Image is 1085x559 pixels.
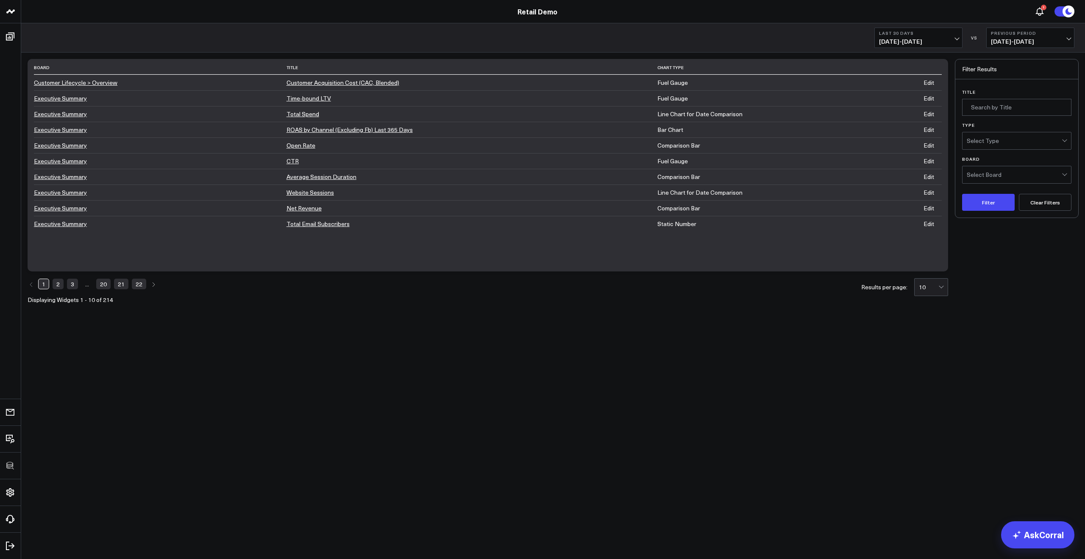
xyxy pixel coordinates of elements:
[924,173,934,181] a: Edit
[967,35,982,40] div: VS
[962,123,1071,128] label: Type
[924,204,934,212] a: Edit
[962,194,1015,211] button: Filter
[81,279,93,289] a: Jump forward
[657,137,915,153] td: Comparison Bar
[967,171,1062,178] div: Select Board
[132,279,146,289] a: Page 22
[287,126,413,134] a: ROAS by Channel (Excluding Fb) Last 365 Days
[924,141,934,149] a: Edit
[1041,5,1046,10] div: 1
[28,278,157,290] ul: Pagination
[34,173,87,181] a: Executive Summary
[1001,521,1074,548] a: AskCorral
[924,126,934,134] a: Edit
[657,184,915,200] td: Line Chart for Date Comparison
[34,220,87,228] a: Executive Summary
[34,94,87,102] a: Executive Summary
[34,78,117,87] a: Customer Lifecycle > Overview
[991,31,1070,36] b: Previous Period
[657,200,915,216] td: Comparison Bar
[657,106,915,122] td: Line Chart for Date Comparison
[34,110,87,118] a: Executive Summary
[1019,194,1071,211] button: Clear Filters
[657,90,915,106] td: Fuel Gauge
[962,157,1071,162] label: Board
[28,297,157,303] div: Displaying Widgets 1 - 10 of 214
[986,28,1074,48] button: Previous Period[DATE]-[DATE]
[28,279,35,289] a: Previous page
[287,94,331,102] a: Time-bound LTV
[287,78,399,87] a: Customer Acquisition Cost (CAC, Blended)
[287,204,322,212] a: Net Revenue
[967,137,1062,144] div: Select Type
[991,38,1070,45] span: [DATE] - [DATE]
[34,126,87,134] a: Executive Summary
[657,122,915,137] td: Bar Chart
[924,110,934,118] a: Edit
[38,279,49,289] a: Page 1 is your current page
[150,279,157,289] a: Next page
[955,59,1078,79] div: Filter Results
[924,220,934,228] a: Edit
[924,157,934,165] a: Edit
[657,169,915,184] td: Comparison Bar
[657,75,915,90] td: Fuel Gauge
[879,38,958,45] span: [DATE] - [DATE]
[924,94,934,102] a: Edit
[924,188,934,196] a: Edit
[96,279,111,289] a: Page 20
[962,89,1071,95] label: Title
[861,284,907,290] div: Results per page:
[287,61,658,75] th: Title
[34,157,87,165] a: Executive Summary
[874,28,963,48] button: Last 30 Days[DATE]-[DATE]
[287,141,315,149] a: Open Rate
[919,284,938,291] div: 10
[287,173,356,181] a: Average Session Duration
[67,279,78,289] a: Page 3
[924,78,934,87] a: Edit
[657,153,915,169] td: Fuel Gauge
[287,157,299,165] a: CTR
[114,279,128,289] a: Page 21
[517,7,557,16] a: Retail Demo
[34,141,87,149] a: Executive Summary
[287,110,319,118] a: Total Spend
[287,220,350,228] a: Total Email Subscribers
[657,216,915,232] td: Static Number
[53,279,64,289] a: Page 2
[34,188,87,196] a: Executive Summary
[287,188,334,196] a: Website Sessions
[657,61,915,75] th: Chart Type
[34,204,87,212] a: Executive Summary
[962,99,1071,116] input: Search by Title
[34,61,287,75] th: Board
[879,31,958,36] b: Last 30 Days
